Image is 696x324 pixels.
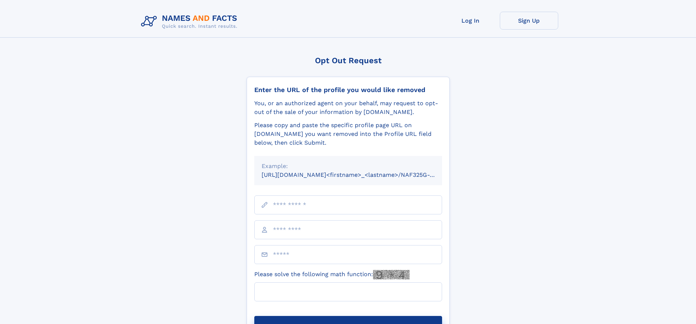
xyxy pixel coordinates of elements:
[254,99,442,117] div: You, or an authorized agent on your behalf, may request to opt-out of the sale of your informatio...
[254,86,442,94] div: Enter the URL of the profile you would like removed
[500,12,558,30] a: Sign Up
[262,171,456,178] small: [URL][DOMAIN_NAME]<firstname>_<lastname>/NAF325G-xxxxxxxx
[254,270,410,279] label: Please solve the following math function:
[247,56,450,65] div: Opt Out Request
[138,12,243,31] img: Logo Names and Facts
[441,12,500,30] a: Log In
[254,121,442,147] div: Please copy and paste the specific profile page URL on [DOMAIN_NAME] you want removed into the Pr...
[262,162,435,171] div: Example:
